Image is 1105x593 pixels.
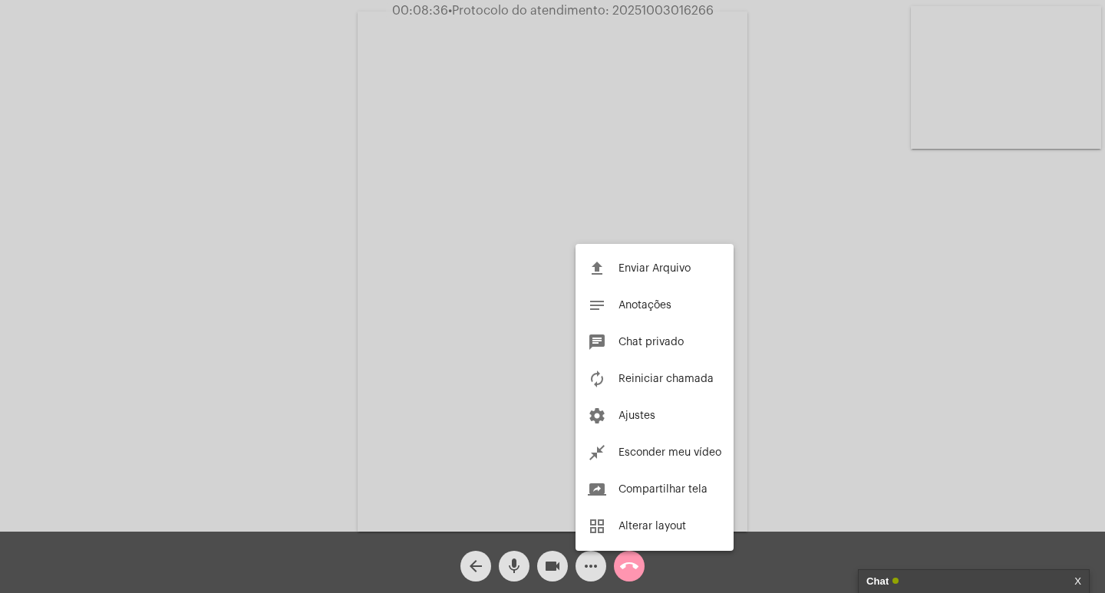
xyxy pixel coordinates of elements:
mat-icon: settings [588,407,606,425]
mat-icon: autorenew [588,370,606,388]
span: Chat privado [618,337,684,348]
span: Enviar Arquivo [618,263,691,274]
span: Ajustes [618,410,655,421]
mat-icon: grid_view [588,517,606,535]
mat-icon: notes [588,296,606,315]
span: Compartilhar tela [618,484,708,495]
span: Anotações [618,300,671,311]
span: Esconder meu vídeo [618,447,721,458]
span: Alterar layout [618,521,686,532]
mat-icon: file_upload [588,259,606,278]
mat-icon: chat [588,333,606,351]
mat-icon: close_fullscreen [588,443,606,462]
span: Reiniciar chamada [618,374,714,384]
mat-icon: screen_share [588,480,606,499]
